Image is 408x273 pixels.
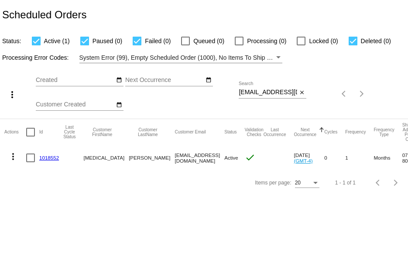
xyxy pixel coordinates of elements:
[294,127,316,137] button: Change sorting for NextOccurrenceUtc
[224,155,238,160] span: Active
[83,145,129,171] mat-cell: [MEDICAL_DATA]
[374,145,402,171] mat-cell: Months
[193,36,224,46] span: Queued (0)
[4,119,26,145] mat-header-cell: Actions
[239,89,297,96] input: Search
[175,145,224,171] mat-cell: [EMAIL_ADDRESS][DOMAIN_NAME]
[79,52,282,63] mat-select: Filter by Processing Error Codes
[129,145,175,171] mat-cell: [PERSON_NAME]
[145,36,171,46] span: Failed (0)
[255,180,291,186] div: Items per page:
[7,89,17,100] mat-icon: more_vert
[295,180,301,186] span: 20
[387,174,405,191] button: Next page
[264,127,286,137] button: Change sorting for LastOccurrenceUtc
[129,127,167,137] button: Change sorting for CustomerLastName
[370,174,387,191] button: Previous page
[2,54,69,61] span: Processing Error Codes:
[336,85,353,102] button: Previous page
[36,77,114,84] input: Created
[39,155,59,160] a: 1018552
[116,77,122,84] mat-icon: date_range
[299,89,305,96] mat-icon: close
[361,36,391,46] span: Deleted (0)
[245,152,255,163] mat-icon: check
[63,125,75,139] button: Change sorting for LastProcessingCycleId
[83,127,121,137] button: Change sorting for CustomerFirstName
[224,130,237,135] button: Change sorting for Status
[36,101,114,108] input: Customer Created
[353,85,370,102] button: Next page
[206,77,212,84] mat-icon: date_range
[324,130,337,135] button: Change sorting for Cycles
[374,127,394,137] button: Change sorting for FrequencyType
[2,9,86,21] h2: Scheduled Orders
[294,158,312,164] a: (GMT-4)
[175,130,206,135] button: Change sorting for CustomerEmail
[295,180,319,186] mat-select: Items per page:
[345,130,366,135] button: Change sorting for Frequency
[309,36,338,46] span: Locked (0)
[335,180,356,186] div: 1 - 1 of 1
[39,130,43,135] button: Change sorting for Id
[324,145,345,171] mat-cell: 0
[44,36,70,46] span: Active (1)
[116,102,122,109] mat-icon: date_range
[297,88,306,97] button: Clear
[245,119,264,145] mat-header-cell: Validation Checks
[345,145,374,171] mat-cell: 1
[8,151,18,162] mat-icon: more_vert
[294,145,324,171] mat-cell: [DATE]
[93,36,122,46] span: Paused (0)
[2,38,21,44] span: Status:
[247,36,286,46] span: Processing (0)
[125,77,204,84] input: Next Occurrence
